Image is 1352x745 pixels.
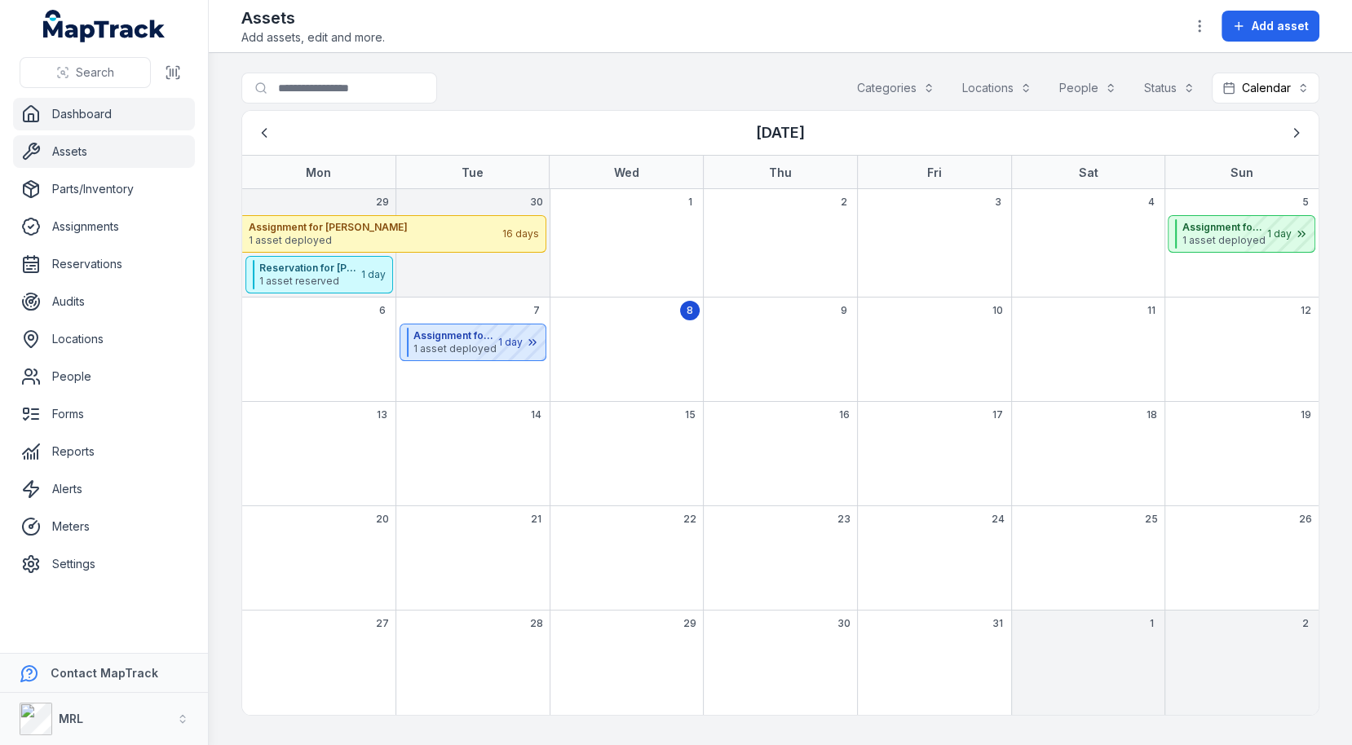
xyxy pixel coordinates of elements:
a: Locations [13,323,195,355]
span: 30 [837,617,851,630]
a: Assignments [13,210,195,243]
span: 15 [685,408,696,421]
a: Reports [13,435,195,468]
strong: Sun [1230,165,1253,179]
span: 9 [841,304,847,317]
span: 11 [1147,304,1155,317]
span: 2 [841,196,847,209]
button: Reservation for [PERSON_NAME] at [GEOGRAPHIC_DATA]1 asset reserved1 day [245,256,393,293]
a: Audits [13,285,195,318]
h2: Assets [241,7,385,29]
span: 1 asset deployed [1182,234,1266,247]
span: 12 [1300,304,1310,317]
a: Parts/Inventory [13,173,195,205]
span: 31 [992,617,1003,630]
span: 1 [688,196,692,209]
h3: [DATE] [756,121,805,144]
span: 1 asset deployed [413,342,497,355]
a: Meters [13,510,195,543]
span: 8 [687,304,693,317]
span: 6 [379,304,386,317]
a: Dashboard [13,98,195,130]
strong: Assignment for [PERSON_NAME] [249,221,501,234]
span: 4 [1148,196,1155,209]
span: 25 [1145,513,1158,526]
strong: Mon [306,165,331,179]
span: 1 asset deployed [249,234,501,247]
span: 10 [992,304,1003,317]
button: Assignment for [PERSON_NAME]1 asset deployed1 day [1168,215,1315,253]
span: Add assets, edit and more. [241,29,385,46]
button: Calendar [1212,73,1319,104]
button: Next [1281,117,1312,148]
span: 13 [377,408,387,421]
button: Assignment for [PERSON_NAME]1 asset deployed1 day [400,324,547,361]
a: Settings [13,548,195,580]
span: 30 [530,196,543,209]
div: October 2025 [242,111,1319,715]
span: 1 asset reserved [259,275,360,288]
span: 22 [683,513,696,526]
a: MapTrack [43,10,166,42]
span: Add asset [1252,18,1309,34]
button: Status [1133,73,1205,104]
span: 16 [838,408,849,421]
a: Forms [13,398,195,430]
strong: Tue [462,165,484,179]
button: Add asset [1222,11,1319,42]
span: 14 [531,408,541,421]
button: Previous [249,117,280,148]
strong: Reservation for [PERSON_NAME] at [GEOGRAPHIC_DATA] [259,262,360,275]
span: 19 [1300,408,1310,421]
span: 28 [530,617,543,630]
span: 3 [995,196,1001,209]
span: 24 [992,513,1005,526]
strong: Wed [614,165,639,179]
span: Search [76,64,114,81]
span: 7 [533,304,540,317]
button: People [1049,73,1127,104]
span: 20 [376,513,389,526]
strong: Fri [927,165,942,179]
strong: Assignment for [PERSON_NAME] [1182,221,1266,234]
span: 29 [683,617,696,630]
span: 27 [376,617,389,630]
span: 23 [837,513,851,526]
strong: Contact MapTrack [51,666,158,680]
a: People [13,360,195,393]
button: Assignment for [PERSON_NAME]1 asset deployed16 days [242,215,546,253]
a: Reservations [13,248,195,280]
strong: Thu [769,165,792,179]
strong: Sat [1078,165,1098,179]
span: 29 [376,196,389,209]
span: 2 [1302,617,1309,630]
strong: MRL [59,712,83,725]
a: Assets [13,135,195,168]
span: 17 [992,408,1003,421]
strong: Assignment for [PERSON_NAME] [413,329,497,342]
span: 18 [1147,408,1157,421]
span: 1 [1150,617,1154,630]
span: 21 [531,513,541,526]
span: 26 [1299,513,1312,526]
a: Alerts [13,473,195,505]
button: Search [20,57,151,88]
span: 5 [1302,196,1309,209]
